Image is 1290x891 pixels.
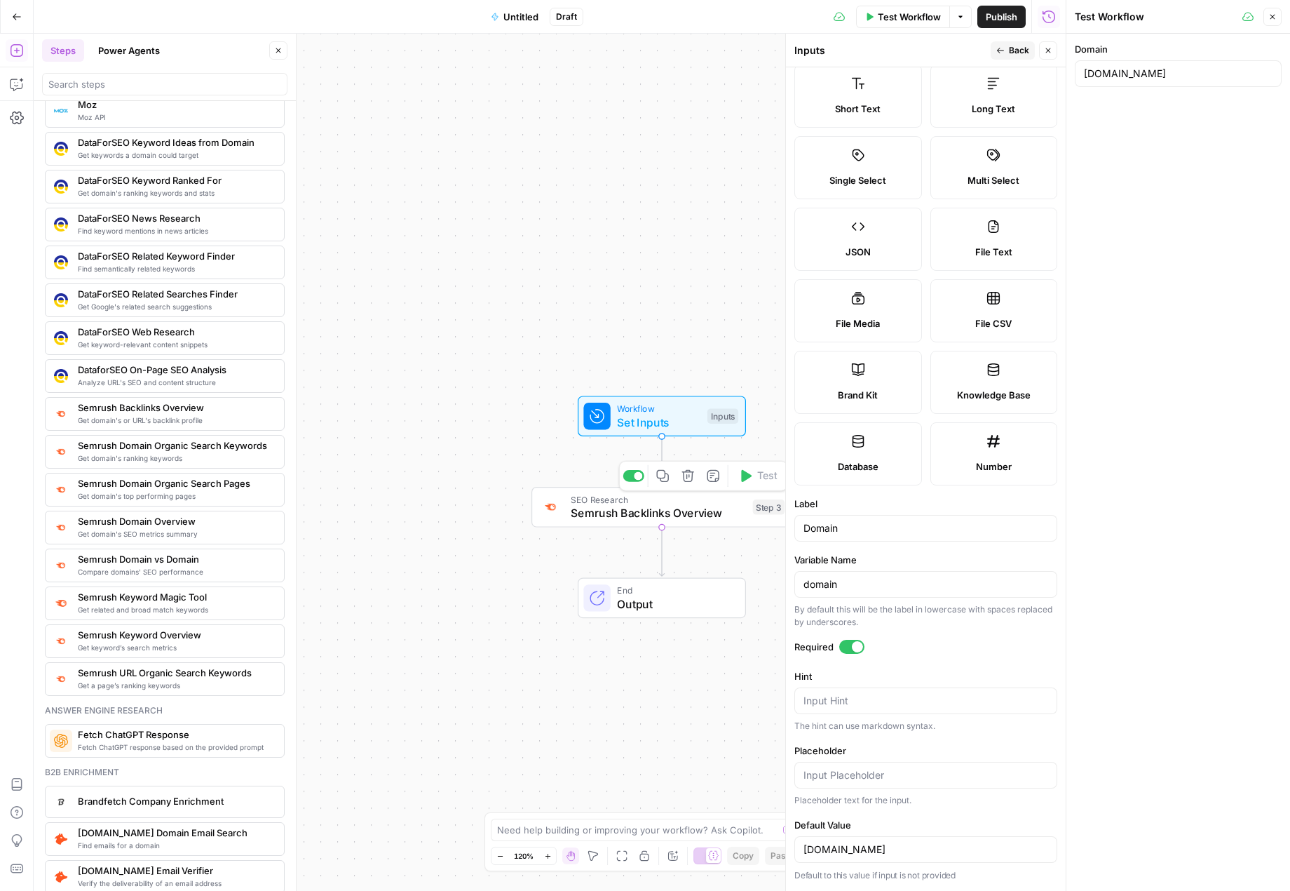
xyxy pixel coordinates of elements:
[531,487,792,528] div: SEO ResearchSemrush Backlinks OverviewStep 3Test
[829,173,886,187] span: Single Select
[78,864,273,878] span: [DOMAIN_NAME] Email Verifier
[78,826,273,840] span: [DOMAIN_NAME] Domain Email Search
[78,680,273,691] span: Get a page’s ranking keywords
[838,388,878,402] span: Brand Kit
[54,635,68,647] img: v3j4otw2j2lxnxfkcl44e66h4fup
[78,135,273,149] span: DataForSEO Keyword Ideas from Domain
[54,180,68,194] img: 3iojl28do7crl10hh26nxau20pae
[78,604,273,615] span: Get related and broad match keywords
[78,878,273,889] span: Verify the deliverability of an email address
[78,666,273,680] span: Semrush URL Organic Search Keywords
[78,249,273,263] span: DataForSEO Related Keyword Finder
[78,453,273,464] span: Get domain's ranking keywords
[78,628,273,642] span: Semrush Keyword Overview
[531,396,792,436] div: WorkflowSet InputsInputs
[986,10,1017,24] span: Publish
[54,293,68,307] img: 9u0p4zbvbrir7uayayktvs1v5eg0
[54,255,68,269] img: se7yyxfvbxn2c3qgqs66gfh04cl6
[78,642,273,653] span: Get keyword’s search metrics
[803,521,1048,535] input: Input Label
[571,504,746,521] span: Semrush Backlinks Overview
[659,528,664,577] g: Edge from step_3 to end
[835,102,881,116] span: Short Text
[975,316,1012,330] span: File CSV
[571,493,746,506] span: SEO Research
[617,596,731,612] span: Output
[78,415,273,426] span: Get domain's or URL's backlink profile
[838,460,878,474] span: Database
[78,438,273,453] span: Semrush Domain Organic Search Keywords
[78,552,273,566] span: Semrush Domain vs Domain
[54,832,68,846] img: 8sr9m752o402vsyv5xlmk1fykvzq
[78,187,273,199] span: Get domain's ranking keywords and stats
[78,301,273,312] span: Get Google's related search suggestions
[794,497,1057,511] label: Label
[54,445,68,457] img: p4kt2d9mz0di8532fmfgvfq6uqa0
[78,401,273,415] span: Semrush Backlinks Overview
[78,794,273,808] span: Brandfetch Company Enrichment
[1009,44,1029,57] span: Back
[78,325,273,339] span: DataForSEO Web Research
[54,521,68,533] img: 4e4w6xi9sjogcjglmt5eorgxwtyu
[78,173,273,187] span: DataForSEO Keyword Ranked For
[733,850,754,862] span: Copy
[794,43,986,58] div: Inputs
[78,287,273,301] span: DataForSEO Related Searches Finder
[78,98,273,112] span: Moz
[803,577,1048,591] input: domain
[78,490,273,502] span: Get domain's top performing pages
[54,142,68,156] img: qj0lddqgokrswkyaqb1p9cmo0sp5
[78,263,273,274] span: Find semantically related keywords
[794,553,1057,567] label: Variable Name
[78,840,273,851] span: Find emails for a domain
[90,39,168,62] button: Power Agents
[991,41,1035,60] button: Back
[794,744,1057,758] label: Placeholder
[54,795,68,809] img: d2drbpdw36vhgieguaa2mb4tee3c
[54,217,68,232] img: vjoh3p9kohnippxyp1brdnq6ymi1
[514,850,534,862] span: 120%
[727,847,759,865] button: Copy
[54,483,68,495] img: otu06fjiulrdwrqmbs7xihm55rg9
[54,369,68,383] img: y3iv96nwgxbwrvt76z37ug4ox9nv
[78,566,273,577] span: Compare domains' SEO performance
[617,584,731,597] span: End
[54,559,68,571] img: zn8kcn4lc16eab7ly04n2pykiy7x
[78,339,273,350] span: Get keyword-relevant content snippets
[42,39,84,62] button: Steps
[794,640,1057,654] label: Required
[45,766,285,779] div: B2b enrichment
[707,408,738,424] div: Inputs
[794,603,1057,629] div: By default this will be the label in lowercase with spaces replaced by underscores.
[757,469,778,484] span: Test
[770,850,794,862] span: Paste
[482,6,547,28] button: Untitled
[972,102,1015,116] span: Long Text
[975,245,1012,259] span: File Text
[732,465,784,487] button: Test
[878,10,941,24] span: Test Workflow
[531,578,792,619] div: EndOutput
[78,112,273,123] span: Moz API
[54,870,68,884] img: pldo0csms1a1dhwc6q9p59if9iaj
[967,173,1019,187] span: Multi Select
[617,402,700,415] span: Workflow
[54,673,68,685] img: ey5lt04xp3nqzrimtu8q5fsyor3u
[78,225,273,236] span: Find keyword mentions in news articles
[78,149,273,161] span: Get keywords a domain could target
[78,514,273,528] span: Semrush Domain Overview
[794,869,1057,883] p: Default to this value if input is not provided
[78,476,273,490] span: Semrush Domain Organic Search Pages
[54,408,68,420] img: 3lyvnidk9veb5oecvmize2kaffdg
[803,768,1048,782] input: Input Placeholder
[846,245,871,259] span: JSON
[765,847,799,865] button: Paste
[957,388,1031,402] span: Knowledge Base
[78,363,273,377] span: DataforSEO On-Page SEO Analysis
[794,794,1057,807] div: Placeholder text for the input.
[856,6,949,28] button: Test Workflow
[78,742,273,753] span: Fetch ChatGPT response based on the provided prompt
[543,500,559,515] img: 3lyvnidk9veb5oecvmize2kaffdg
[78,728,273,742] span: Fetch ChatGPT Response
[617,414,700,431] span: Set Inputs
